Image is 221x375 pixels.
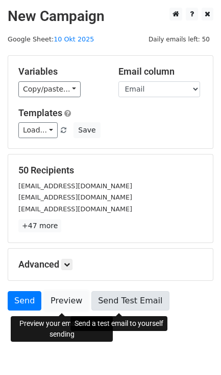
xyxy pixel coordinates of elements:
iframe: Chat Widget [170,326,221,375]
a: Templates [18,107,62,118]
a: Daily emails left: 50 [145,35,213,43]
div: Send a test email to yourself [70,316,167,331]
a: Send [8,291,41,311]
button: Save [73,122,100,138]
span: Daily emails left: 50 [145,34,213,45]
a: Load... [18,122,58,138]
small: [EMAIL_ADDRESS][DOMAIN_NAME] [18,193,132,201]
a: Preview [44,291,89,311]
h5: Advanced [18,259,203,270]
a: +47 more [18,219,61,232]
a: Send Test Email [91,291,169,311]
div: Preview your emails before sending [11,316,113,342]
a: 10 Okt 2025 [54,35,94,43]
h2: New Campaign [8,8,213,25]
small: [EMAIL_ADDRESS][DOMAIN_NAME] [18,182,132,190]
h5: Variables [18,66,103,77]
small: [EMAIL_ADDRESS][DOMAIN_NAME] [18,205,132,213]
small: Google Sheet: [8,35,94,43]
h5: Email column [118,66,203,77]
a: Copy/paste... [18,81,81,97]
h5: 50 Recipients [18,165,203,176]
